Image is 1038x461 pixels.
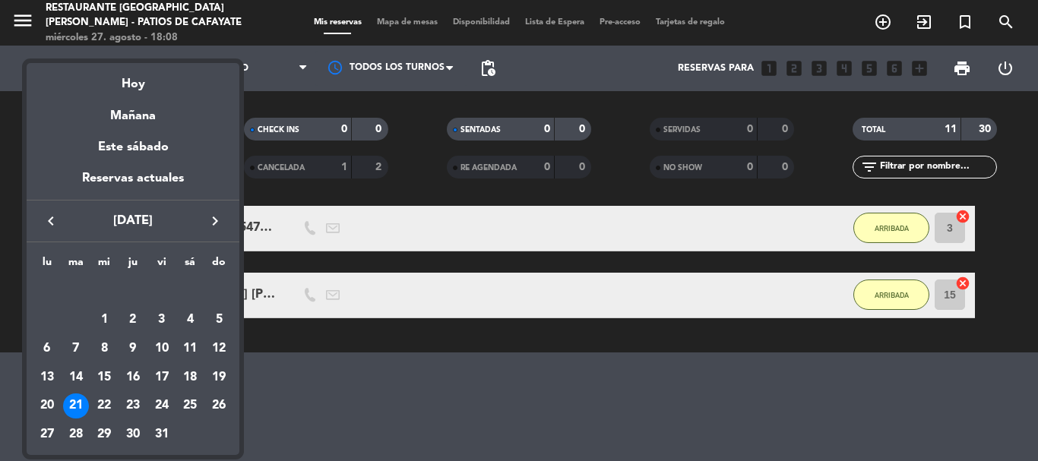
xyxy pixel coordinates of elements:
[33,363,62,392] td: 13 de enero de 2025
[27,95,239,126] div: Mañana
[120,422,146,447] div: 30
[91,307,117,333] div: 1
[90,392,119,421] td: 22 de enero de 2025
[147,420,176,449] td: 31 de enero de 2025
[147,363,176,392] td: 17 de enero de 2025
[149,422,175,447] div: 31
[176,334,205,363] td: 11 de enero de 2025
[27,63,239,94] div: Hoy
[204,306,233,335] td: 5 de enero de 2025
[63,393,89,419] div: 21
[206,336,232,362] div: 12
[27,126,239,169] div: Este sábado
[149,336,175,362] div: 10
[120,365,146,390] div: 16
[91,393,117,419] div: 22
[119,334,147,363] td: 9 de enero de 2025
[149,365,175,390] div: 17
[34,422,60,447] div: 27
[147,334,176,363] td: 10 de enero de 2025
[204,392,233,421] td: 26 de enero de 2025
[120,393,146,419] div: 23
[90,334,119,363] td: 8 de enero de 2025
[42,212,60,230] i: keyboard_arrow_left
[91,422,117,447] div: 29
[176,254,205,277] th: sábado
[176,306,205,335] td: 4 de enero de 2025
[147,306,176,335] td: 3 de enero de 2025
[63,365,89,390] div: 14
[91,336,117,362] div: 8
[62,392,90,421] td: 21 de enero de 2025
[149,393,175,419] div: 24
[176,363,205,392] td: 18 de enero de 2025
[176,392,205,421] td: 25 de enero de 2025
[119,254,147,277] th: jueves
[147,392,176,421] td: 24 de enero de 2025
[204,363,233,392] td: 19 de enero de 2025
[90,254,119,277] th: miércoles
[147,254,176,277] th: viernes
[206,393,232,419] div: 26
[33,277,233,306] td: ENE.
[27,169,239,200] div: Reservas actuales
[62,420,90,449] td: 28 de enero de 2025
[62,254,90,277] th: martes
[62,363,90,392] td: 14 de enero de 2025
[120,336,146,362] div: 9
[65,211,201,231] span: [DATE]
[33,334,62,363] td: 6 de enero de 2025
[119,420,147,449] td: 30 de enero de 2025
[177,365,203,390] div: 18
[206,307,232,333] div: 5
[149,307,175,333] div: 3
[201,211,229,231] button: keyboard_arrow_right
[90,306,119,335] td: 1 de enero de 2025
[90,363,119,392] td: 15 de enero de 2025
[34,365,60,390] div: 13
[119,363,147,392] td: 16 de enero de 2025
[37,211,65,231] button: keyboard_arrow_left
[119,392,147,421] td: 23 de enero de 2025
[91,365,117,390] div: 15
[62,334,90,363] td: 7 de enero de 2025
[63,336,89,362] div: 7
[34,336,60,362] div: 6
[119,306,147,335] td: 2 de enero de 2025
[120,307,146,333] div: 2
[90,420,119,449] td: 29 de enero de 2025
[204,334,233,363] td: 12 de enero de 2025
[34,393,60,419] div: 20
[33,392,62,421] td: 20 de enero de 2025
[63,422,89,447] div: 28
[33,254,62,277] th: lunes
[206,212,224,230] i: keyboard_arrow_right
[33,420,62,449] td: 27 de enero de 2025
[206,365,232,390] div: 19
[204,254,233,277] th: domingo
[177,336,203,362] div: 11
[177,307,203,333] div: 4
[177,393,203,419] div: 25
